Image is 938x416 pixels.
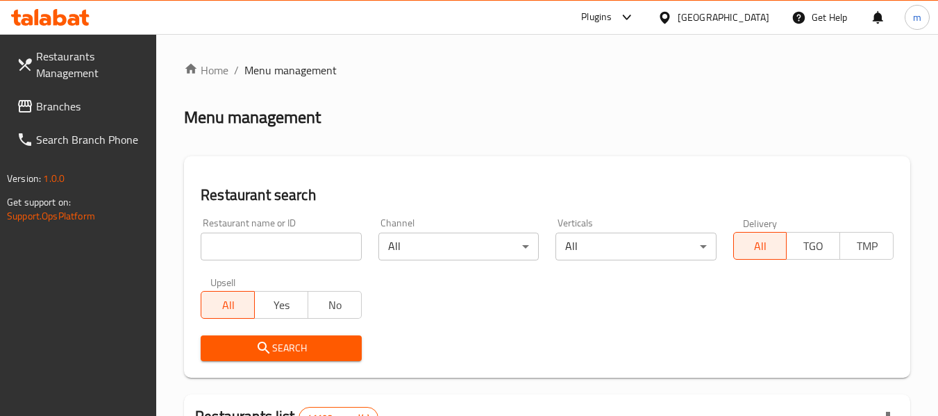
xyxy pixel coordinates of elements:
h2: Menu management [184,106,321,128]
span: Search Branch Phone [36,131,146,148]
span: TMP [846,236,888,256]
span: Menu management [244,62,337,78]
a: Restaurants Management [6,40,157,90]
span: All [739,236,782,256]
a: Search Branch Phone [6,123,157,156]
div: All [378,233,539,260]
span: 1.0.0 [43,169,65,188]
label: Upsell [210,277,236,287]
a: Home [184,62,228,78]
span: Yes [260,295,303,315]
button: Yes [254,291,308,319]
div: All [555,233,716,260]
a: Support.OpsPlatform [7,207,95,225]
div: [GEOGRAPHIC_DATA] [678,10,769,25]
label: Delivery [743,218,778,228]
span: m [913,10,921,25]
button: All [201,291,255,319]
button: Search [201,335,361,361]
input: Search for restaurant name or ID.. [201,233,361,260]
button: No [308,291,362,319]
span: No [314,295,356,315]
button: All [733,232,787,260]
span: Get support on: [7,193,71,211]
span: Branches [36,98,146,115]
div: Plugins [581,9,612,26]
span: TGO [792,236,835,256]
button: TMP [839,232,894,260]
li: / [234,62,239,78]
button: TGO [786,232,840,260]
nav: breadcrumb [184,62,910,78]
span: Search [212,340,350,357]
span: All [207,295,249,315]
span: Version: [7,169,41,188]
h2: Restaurant search [201,185,894,206]
a: Branches [6,90,157,123]
span: Restaurants Management [36,48,146,81]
